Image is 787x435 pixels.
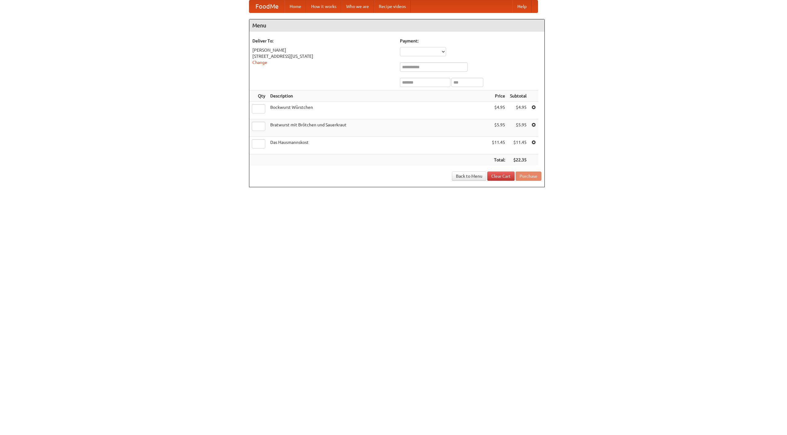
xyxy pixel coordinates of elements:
[268,119,489,137] td: Bratwurst mit Brötchen und Sauerkraut
[508,154,529,166] th: $22.35
[252,53,394,59] div: [STREET_ADDRESS][US_STATE]
[268,102,489,119] td: Bockwurst Würstchen
[508,119,529,137] td: $5.95
[249,0,285,13] a: FoodMe
[252,60,267,65] a: Change
[489,90,508,102] th: Price
[400,38,541,44] h5: Payment:
[508,137,529,154] td: $11.45
[489,119,508,137] td: $5.95
[306,0,341,13] a: How it works
[489,154,508,166] th: Total:
[268,90,489,102] th: Description
[508,102,529,119] td: $4.95
[374,0,411,13] a: Recipe videos
[252,38,394,44] h5: Deliver To:
[489,137,508,154] td: $11.45
[489,102,508,119] td: $4.95
[252,47,394,53] div: [PERSON_NAME]
[487,172,515,181] a: Clear Cart
[249,90,268,102] th: Qty
[285,0,306,13] a: Home
[268,137,489,154] td: Das Hausmannskost
[508,90,529,102] th: Subtotal
[341,0,374,13] a: Who we are
[452,172,486,181] a: Back to Menu
[512,0,532,13] a: Help
[249,19,544,32] h4: Menu
[516,172,541,181] button: Purchase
